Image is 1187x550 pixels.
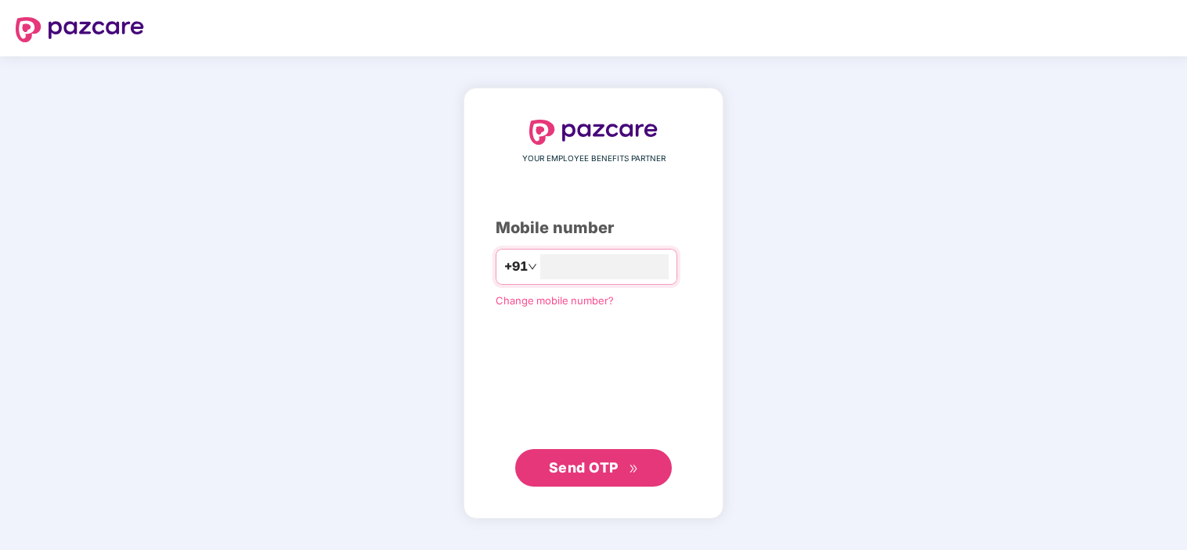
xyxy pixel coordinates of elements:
[515,449,672,487] button: Send OTPdouble-right
[496,294,614,307] a: Change mobile number?
[529,120,658,145] img: logo
[16,17,144,42] img: logo
[629,464,639,474] span: double-right
[496,216,691,240] div: Mobile number
[528,262,537,271] span: down
[504,257,528,276] span: +91
[522,153,666,165] span: YOUR EMPLOYEE BENEFITS PARTNER
[549,459,619,476] span: Send OTP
